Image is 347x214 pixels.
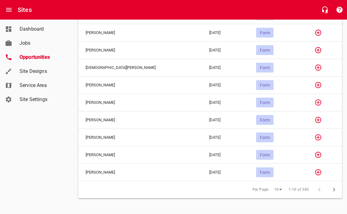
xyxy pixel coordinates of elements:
[272,186,284,194] div: 10
[20,68,66,75] span: Site Designs
[253,187,270,193] span: Per Page:
[202,59,249,76] td: [DATE]
[256,28,274,38] div: Form
[202,94,249,111] td: [DATE]
[202,76,249,94] td: [DATE]
[256,65,274,70] span: Form
[256,170,274,175] span: Form
[318,2,332,17] button: Live Chat
[289,187,309,193] span: 1-10 of 385
[78,129,202,146] td: [PERSON_NAME]
[20,39,66,47] span: Jobs
[256,152,274,157] span: Form
[78,24,202,41] td: [PERSON_NAME]
[256,100,274,105] span: Form
[202,146,249,163] td: [DATE]
[256,135,274,140] span: Form
[78,76,202,94] td: [PERSON_NAME]
[202,24,249,41] td: [DATE]
[202,129,249,146] td: [DATE]
[20,82,66,89] span: Service Area
[20,96,66,103] span: Site Settings
[256,115,274,125] div: Form
[256,80,274,90] div: Form
[256,63,274,73] div: Form
[20,54,66,61] span: Opportunities
[78,163,202,181] td: [PERSON_NAME]
[78,94,202,111] td: [PERSON_NAME]
[78,111,202,129] td: [PERSON_NAME]
[78,41,202,59] td: [PERSON_NAME]
[332,2,347,17] button: Support Portal
[256,150,274,160] div: Form
[256,83,274,88] span: Form
[256,48,274,53] span: Form
[202,111,249,129] td: [DATE]
[256,133,274,142] div: Form
[256,30,274,35] span: Form
[202,41,249,59] td: [DATE]
[18,5,32,15] h6: Sites
[78,59,202,76] td: [DEMOGRAPHIC_DATA][PERSON_NAME]
[2,2,16,17] button: Open drawer
[20,25,66,33] span: Dashboard
[78,146,202,163] td: [PERSON_NAME]
[202,163,249,181] td: [DATE]
[256,167,274,177] div: Form
[256,118,274,122] span: Form
[256,45,274,55] div: Form
[256,98,274,107] div: Form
